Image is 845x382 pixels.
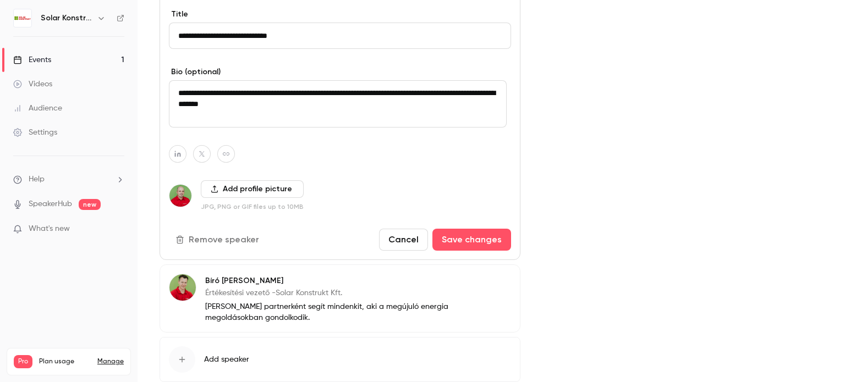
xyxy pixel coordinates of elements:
[169,229,268,251] button: Remove speaker
[97,357,124,366] a: Manage
[111,224,124,234] iframe: Noticeable Trigger
[169,185,191,207] img: Csányi Gábor
[169,67,511,77] label: Bio (optional)
[39,357,91,366] span: Plan usage
[169,274,196,301] img: Bíró Tamás
[160,264,520,333] div: Bíró TamásBíró [PERSON_NAME]Értékesítési vezető -Solar Konstrukt Kft.[PERSON_NAME] partnerként se...
[205,275,449,286] p: Bíró [PERSON_NAME]
[29,223,70,235] span: What's new
[13,174,124,185] li: help-dropdown-opener
[205,287,449,298] p: Értékesítési vezető -Solar Konstrukt Kft.
[169,9,511,20] label: Title
[13,79,52,90] div: Videos
[14,355,32,368] span: Pro
[201,180,304,198] button: Add profile picture
[201,202,304,211] p: JPG, PNG or GIF files up to 10MB
[13,127,57,138] div: Settings
[432,229,511,251] button: Save changes
[14,9,31,27] img: Solar Konstrukt Kft.
[160,337,520,382] button: Add speaker
[379,229,428,251] button: Cancel
[13,103,62,114] div: Audience
[29,174,45,185] span: Help
[204,354,249,365] span: Add speaker
[79,199,101,210] span: new
[41,13,92,24] h6: Solar Konstrukt Kft.
[29,198,72,210] a: SpeakerHub
[13,54,51,65] div: Events
[205,301,449,323] p: [PERSON_NAME] partnerként segít mindenkit, aki a megújuló energia megoldásokban gondolkodik.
